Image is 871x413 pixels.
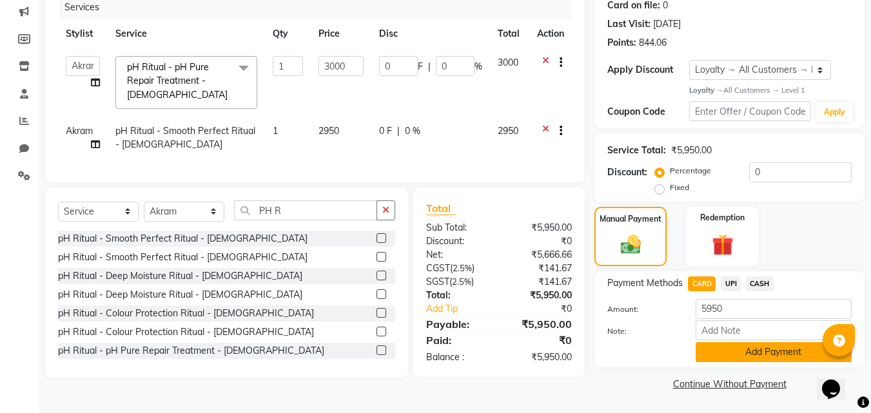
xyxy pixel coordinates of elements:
input: Search or Scan [234,200,377,220]
div: ₹5,950.00 [671,144,712,157]
span: Akram [66,125,93,137]
div: ₹141.67 [499,262,582,275]
div: pH Ritual - Colour Protection Ritual - [DEMOGRAPHIC_DATA] [58,307,314,320]
a: x [228,89,233,101]
span: 2950 [318,125,339,137]
span: F [418,60,423,73]
div: Paid: [416,332,499,348]
div: pH Ritual - Colour Protection Ritual - [DEMOGRAPHIC_DATA] [58,325,314,339]
th: Action [529,19,572,48]
div: Discount: [416,235,499,248]
span: 2.5% [453,263,472,273]
th: Price [311,19,371,48]
button: Add Payment [696,342,852,362]
div: pH Ritual - Smooth Perfect Ritual - [DEMOGRAPHIC_DATA] [58,232,308,245]
div: ₹141.67 [499,275,582,289]
span: 3000 [498,57,518,68]
div: Coupon Code [607,105,689,119]
span: CGST [426,262,450,274]
div: pH Ritual - Smooth Perfect Ritual - [DEMOGRAPHIC_DATA] [58,251,308,264]
label: Fixed [670,182,689,193]
img: _cash.svg [614,233,647,256]
div: [DATE] [653,17,681,31]
span: CARD [688,276,716,291]
div: ( ) [416,275,499,289]
div: 844.06 [639,36,667,50]
div: ₹5,666.66 [499,248,582,262]
span: pH Ritual - Smooth Perfect Ritual - [DEMOGRAPHIC_DATA] [115,125,255,150]
div: pH Ritual - Deep Moisture Ritual - [DEMOGRAPHIC_DATA] [58,269,302,283]
span: 0 % [405,124,420,138]
div: pH Ritual - Deep Moisture Ritual - [DEMOGRAPHIC_DATA] [58,288,302,302]
input: Amount [696,299,852,319]
input: Enter Offer / Coupon Code [689,101,811,121]
div: ₹5,950.00 [499,221,582,235]
img: _gift.svg [705,231,740,258]
div: ₹0 [499,332,582,348]
input: Add Note [696,320,852,340]
span: 2950 [498,125,518,137]
div: ( ) [416,262,499,275]
span: 1 [273,125,278,137]
div: Service Total: [607,144,666,157]
div: All Customers → Level 1 [689,85,852,96]
div: Sub Total: [416,221,499,235]
span: 0 F [379,124,392,138]
span: pH Ritual - pH Pure Repair Treatment - [DEMOGRAPHIC_DATA] [127,61,228,101]
div: ₹5,950.00 [499,289,582,302]
strong: Loyalty → [689,86,723,95]
th: Service [108,19,265,48]
div: Payable: [416,316,499,332]
span: UPI [721,276,741,291]
div: Balance : [416,351,499,364]
div: Last Visit: [607,17,651,31]
span: Total [426,202,456,215]
span: | [428,60,431,73]
label: Amount: [598,303,685,315]
div: Total: [416,289,499,302]
div: pH Ritual - pH Pure Repair Treatment - [DEMOGRAPHIC_DATA] [58,344,324,358]
a: Add Tip [416,302,513,316]
th: Total [490,19,529,48]
label: Manual Payment [600,213,661,225]
span: % [475,60,482,73]
a: Continue Without Payment [597,378,862,391]
div: ₹0 [499,235,582,248]
label: Note: [598,325,685,337]
span: | [397,124,400,138]
div: ₹5,950.00 [499,316,582,332]
span: Payment Methods [607,276,683,290]
div: Net: [416,248,499,262]
th: Qty [265,19,311,48]
span: 2.5% [452,276,471,287]
iframe: chat widget [817,361,858,400]
th: Disc [371,19,490,48]
span: SGST [426,276,449,287]
th: Stylist [58,19,108,48]
label: Percentage [670,165,711,177]
div: ₹5,950.00 [499,351,582,364]
div: Discount: [607,166,647,179]
label: Redemption [700,212,745,224]
div: Points: [607,36,636,50]
div: ₹0 [513,302,582,316]
button: Apply [816,102,853,122]
div: Apply Discount [607,63,689,77]
span: CASH [746,276,774,291]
